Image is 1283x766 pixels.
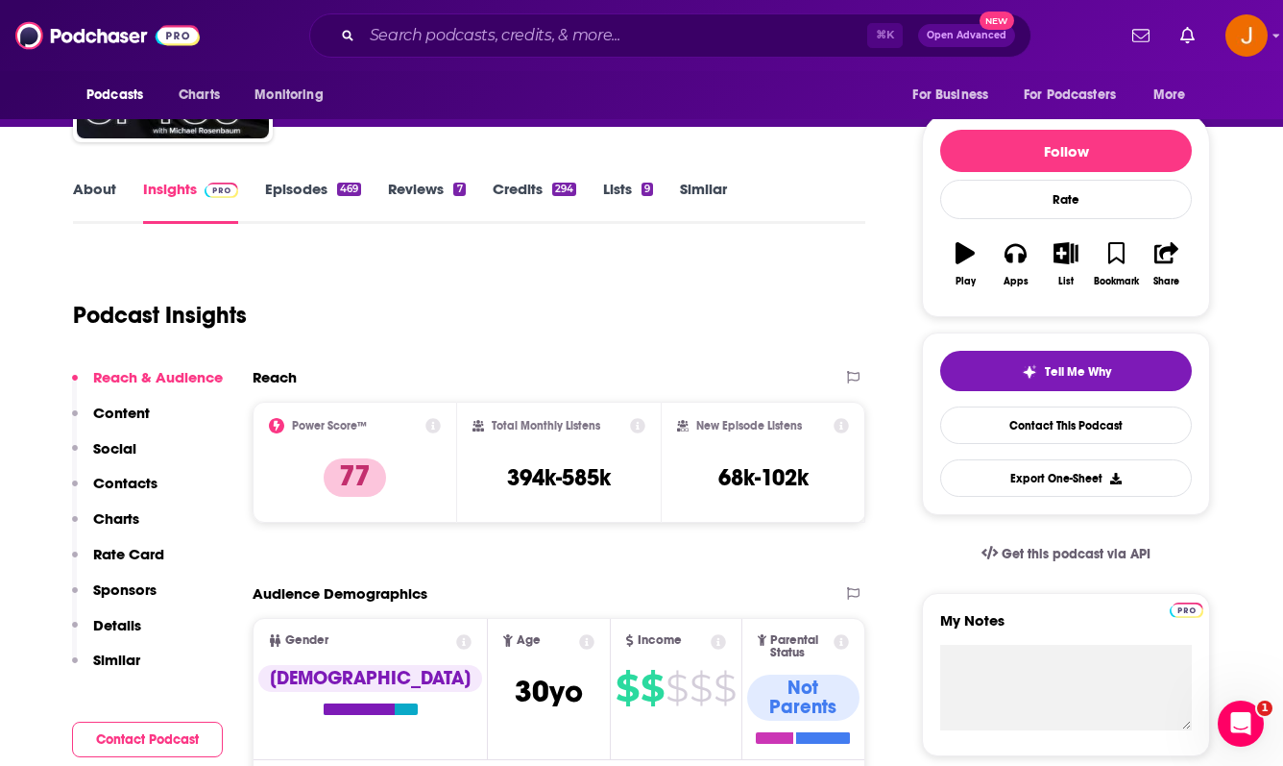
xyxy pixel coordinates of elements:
[1091,230,1141,299] button: Bookmark
[940,611,1192,645] label: My Notes
[254,82,323,109] span: Monitoring
[867,23,903,48] span: ⌘ K
[940,351,1192,391] button: tell me why sparkleTell Me Why
[1153,276,1179,287] div: Share
[253,368,297,386] h2: Reach
[1153,82,1186,109] span: More
[362,20,867,51] input: Search podcasts, credits, & more...
[493,180,576,224] a: Credits294
[1225,14,1268,57] span: Logged in as justine87181
[166,77,231,113] a: Charts
[265,180,361,224] a: Episodes469
[899,77,1012,113] button: open menu
[143,180,238,224] a: InsightsPodchaser Pro
[72,474,157,509] button: Contacts
[72,509,139,545] button: Charts
[940,130,1192,172] button: Follow
[1218,701,1264,747] iframe: Intercom live chat
[747,675,859,721] div: Not Parents
[603,180,653,224] a: Lists9
[517,634,541,647] span: Age
[641,183,653,196] div: 9
[641,673,664,704] span: $
[1173,19,1202,52] a: Show notifications dropdown
[72,651,140,686] button: Similar
[93,616,141,634] p: Details
[990,230,1040,299] button: Apps
[714,673,736,704] span: $
[337,183,361,196] div: 469
[1022,364,1037,380] img: tell me why sparkle
[1142,230,1192,299] button: Share
[241,77,348,113] button: open menu
[72,545,164,581] button: Rate Card
[93,474,157,492] p: Contacts
[1024,82,1116,109] span: For Podcasters
[1225,14,1268,57] button: Show profile menu
[73,301,247,330] h1: Podcast Insights
[1170,603,1203,618] img: Podchaser Pro
[72,368,223,404] button: Reach & Audience
[93,651,140,669] p: Similar
[93,404,150,422] p: Content
[515,673,583,710] span: 30 yo
[927,31,1006,40] span: Open Advanced
[770,634,830,659] span: Parental Status
[940,407,1192,444] a: Contact This Podcast
[492,419,600,432] h2: Total Monthly Listens
[718,463,809,492] h3: 68k-102k
[912,82,988,109] span: For Business
[1011,77,1144,113] button: open menu
[292,419,367,432] h2: Power Score™
[86,82,143,109] span: Podcasts
[616,673,639,704] span: $
[1058,276,1074,287] div: List
[72,404,150,439] button: Content
[956,276,976,287] div: Play
[72,722,223,757] button: Contact Podcast
[388,180,465,224] a: Reviews7
[666,673,688,704] span: $
[1225,14,1268,57] img: User Profile
[918,24,1015,47] button: Open AdvancedNew
[1257,701,1272,716] span: 1
[453,183,465,196] div: 7
[507,463,611,492] h3: 394k-585k
[72,439,136,475] button: Social
[72,616,141,652] button: Details
[980,12,1014,30] span: New
[1041,230,1091,299] button: List
[690,673,712,704] span: $
[638,634,682,647] span: Income
[73,180,116,224] a: About
[324,458,386,497] p: 77
[940,459,1192,497] button: Export One-Sheet
[93,545,164,563] p: Rate Card
[552,183,576,196] div: 294
[1004,276,1029,287] div: Apps
[1125,19,1157,52] a: Show notifications dropdown
[205,183,238,198] img: Podchaser Pro
[696,419,802,432] h2: New Episode Listens
[309,13,1031,58] div: Search podcasts, credits, & more...
[680,180,727,224] a: Similar
[1094,276,1139,287] div: Bookmark
[72,581,157,616] button: Sponsors
[93,368,223,386] p: Reach & Audience
[93,439,136,457] p: Social
[1002,546,1150,562] span: Get this podcast via API
[1140,77,1210,113] button: open menu
[253,584,427,603] h2: Audience Demographics
[93,509,139,528] p: Charts
[258,665,482,692] div: [DEMOGRAPHIC_DATA]
[179,82,220,109] span: Charts
[940,230,990,299] button: Play
[73,77,168,113] button: open menu
[966,531,1166,578] a: Get this podcast via API
[93,581,157,599] p: Sponsors
[15,17,200,54] img: Podchaser - Follow, Share and Rate Podcasts
[285,634,328,647] span: Gender
[1170,600,1203,618] a: Pro website
[940,180,1192,219] div: Rate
